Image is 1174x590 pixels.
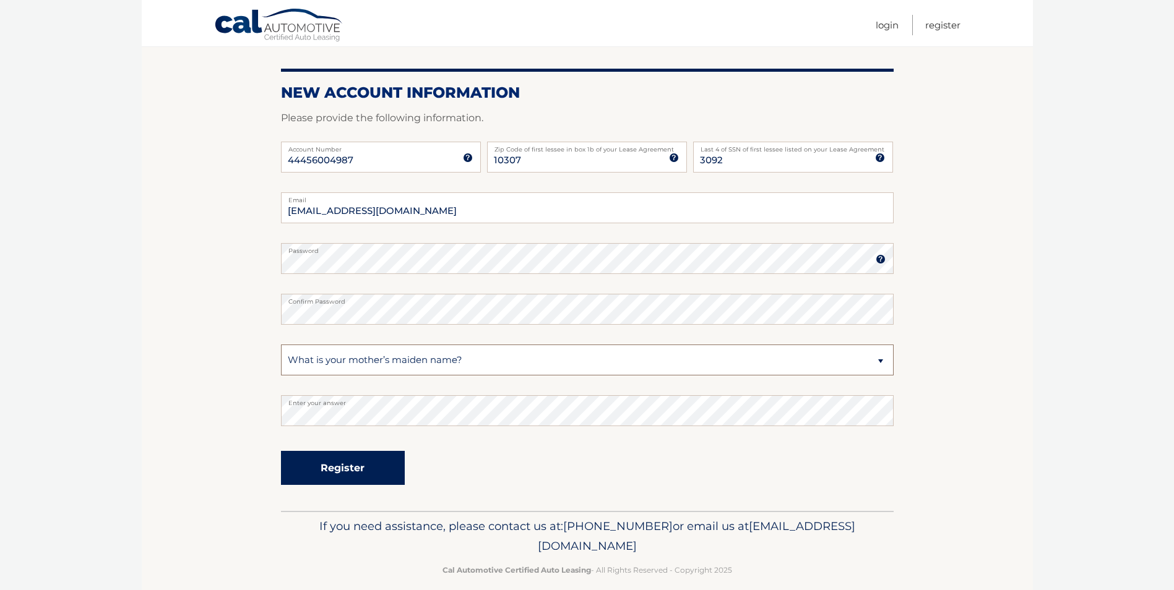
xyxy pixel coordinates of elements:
img: tooltip.svg [876,254,886,264]
p: If you need assistance, please contact us at: or email us at [289,516,886,556]
button: Register [281,451,405,485]
p: Please provide the following information. [281,109,894,127]
a: Cal Automotive [214,8,344,44]
img: tooltip.svg [669,153,679,163]
span: [EMAIL_ADDRESS][DOMAIN_NAME] [538,519,855,553]
span: [PHONE_NUMBER] [563,519,673,533]
label: Email [281,192,894,202]
input: Email [281,192,894,223]
label: Enter your answer [281,395,894,405]
label: Zip Code of first lessee in box 1b of your Lease Agreement [487,142,687,152]
strong: Cal Automotive Certified Auto Leasing [442,565,591,575]
p: - All Rights Reserved - Copyright 2025 [289,563,886,576]
input: SSN or EIN (last 4 digits only) [693,142,893,173]
input: Zip Code [487,142,687,173]
label: Last 4 of SSN of first lessee listed on your Lease Agreement [693,142,893,152]
label: Confirm Password [281,294,894,304]
input: Account Number [281,142,481,173]
a: Register [925,15,960,35]
label: Account Number [281,142,481,152]
h2: New Account Information [281,83,894,102]
img: tooltip.svg [463,153,473,163]
img: tooltip.svg [875,153,885,163]
a: Login [876,15,899,35]
label: Password [281,243,894,253]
